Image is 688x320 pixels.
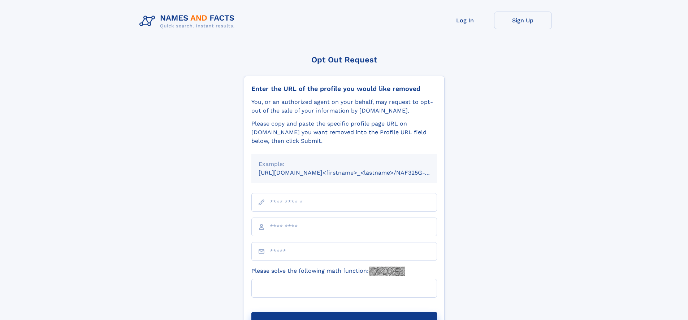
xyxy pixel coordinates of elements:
[251,267,405,276] label: Please solve the following math function:
[137,12,241,31] img: Logo Names and Facts
[494,12,552,29] a: Sign Up
[244,55,445,64] div: Opt Out Request
[259,160,430,168] div: Example:
[251,119,437,145] div: Please copy and paste the specific profile page URL on [DOMAIN_NAME] you want removed into the Pr...
[436,12,494,29] a: Log In
[259,169,451,176] small: [URL][DOMAIN_NAME]<firstname>_<lastname>/NAF325G-xxxxxxxx
[251,98,437,115] div: You, or an authorized agent on your behalf, may request to opt-out of the sale of your informatio...
[251,85,437,93] div: Enter the URL of the profile you would like removed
